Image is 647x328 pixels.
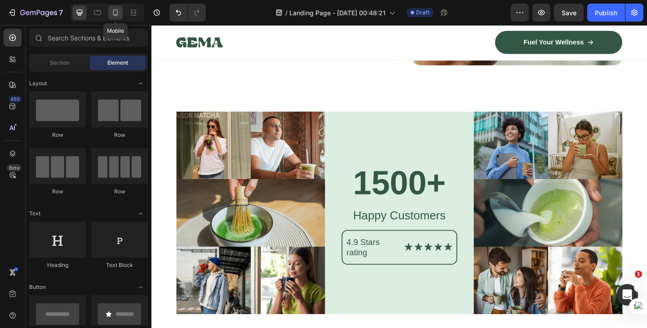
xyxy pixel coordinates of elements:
[133,76,148,91] span: Toggle open
[29,261,86,269] div: Heading
[7,164,22,171] div: Beta
[91,131,148,139] div: Row
[91,188,148,196] div: Row
[207,148,332,196] h2: 1500+
[169,4,206,22] div: Undo/Redo
[29,131,86,139] div: Row
[29,79,47,87] span: Layout
[587,4,625,22] button: Publish
[285,8,288,17] span: /
[107,59,128,67] span: Element
[405,14,470,24] p: Fuel Your Wellness
[91,261,148,269] div: Text Block
[212,230,270,254] p: 4.9 Stars rating
[27,94,189,314] img: gempages_571843924486783815-61fa080c-6511-48cd-a2b0-c1dc968f1225.png
[59,7,63,18] p: 7
[595,8,617,17] div: Publish
[562,9,576,17] span: Save
[4,4,67,22] button: 7
[635,271,642,278] span: 1
[133,206,148,221] span: Toggle open
[29,188,86,196] div: Row
[289,8,386,17] span: Landing Page - [DATE] 00:48:21
[374,6,512,31] a: Fuel Your Wellness
[350,94,512,314] img: gempages_432750572815254551-507275d0-096b-4631-8a66-5c54c90c165b.png
[50,59,69,67] span: Section
[554,4,584,22] button: Save
[9,96,22,103] div: 450
[151,25,647,328] iframe: Design area
[29,283,46,291] span: Button
[616,284,638,306] iframe: Intercom live chat
[29,29,148,47] input: Search Sections & Elements
[208,198,332,217] p: Happy Customers
[29,210,40,218] span: Text
[416,9,430,17] span: Draft
[133,280,148,294] span: Toggle open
